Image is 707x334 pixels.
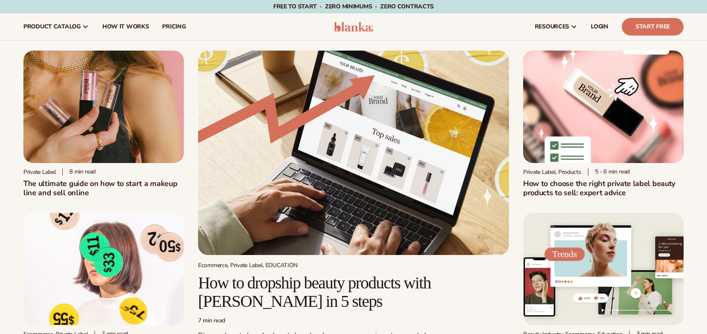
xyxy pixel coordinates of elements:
div: Private label [23,168,56,176]
span: Free to start · ZERO minimums · ZERO contracts [273,3,434,10]
span: resources [535,23,569,30]
h2: How to dropship beauty products with [PERSON_NAME] in 5 steps [198,274,509,311]
span: How It Works [102,23,149,30]
a: How It Works [96,13,156,40]
img: Growing money with ecommerce [198,51,509,255]
div: 5 - 6 min read [588,168,630,176]
a: pricing [155,13,192,40]
a: Person holding branded make up with a solid pink background Private label 8 min readThe ultimate ... [23,51,184,197]
img: logo [334,22,374,32]
div: Ecommerce, Private Label, EDUCATION [198,262,509,269]
span: product catalog [23,23,81,30]
span: pricing [162,23,186,30]
a: Start Free [622,18,684,36]
h2: How to choose the right private label beauty products to sell: expert advice [523,179,684,197]
div: 7 min read [198,317,509,324]
img: Private Label Beauty Products Click [523,51,684,163]
img: Profitability of private label company [23,213,184,325]
a: product catalog [17,13,96,40]
img: Person holding branded make up with a solid pink background [23,51,184,163]
div: 8 min read [62,168,96,176]
a: resources [528,13,584,40]
div: Private Label, Products [523,168,581,176]
h1: The ultimate guide on how to start a makeup line and sell online [23,179,184,197]
a: LOGIN [584,13,615,40]
img: Social media trends this week (Updated weekly) [523,213,684,325]
span: LOGIN [591,23,608,30]
a: Private Label Beauty Products Click Private Label, Products 5 - 6 min readHow to choose the right... [523,51,684,197]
